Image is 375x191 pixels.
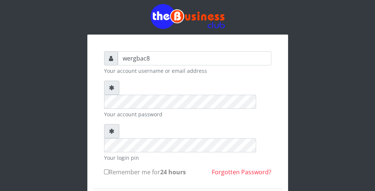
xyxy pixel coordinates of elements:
input: Remember me for24 hours [104,169,109,174]
small: Your account username or email address [104,67,271,75]
small: Your account password [104,110,271,118]
input: Username or email address [118,51,271,65]
label: Remember me for [104,168,186,177]
a: Forgotten Password? [212,168,271,176]
small: Your login pin [104,154,271,162]
b: 24 hours [160,168,186,176]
